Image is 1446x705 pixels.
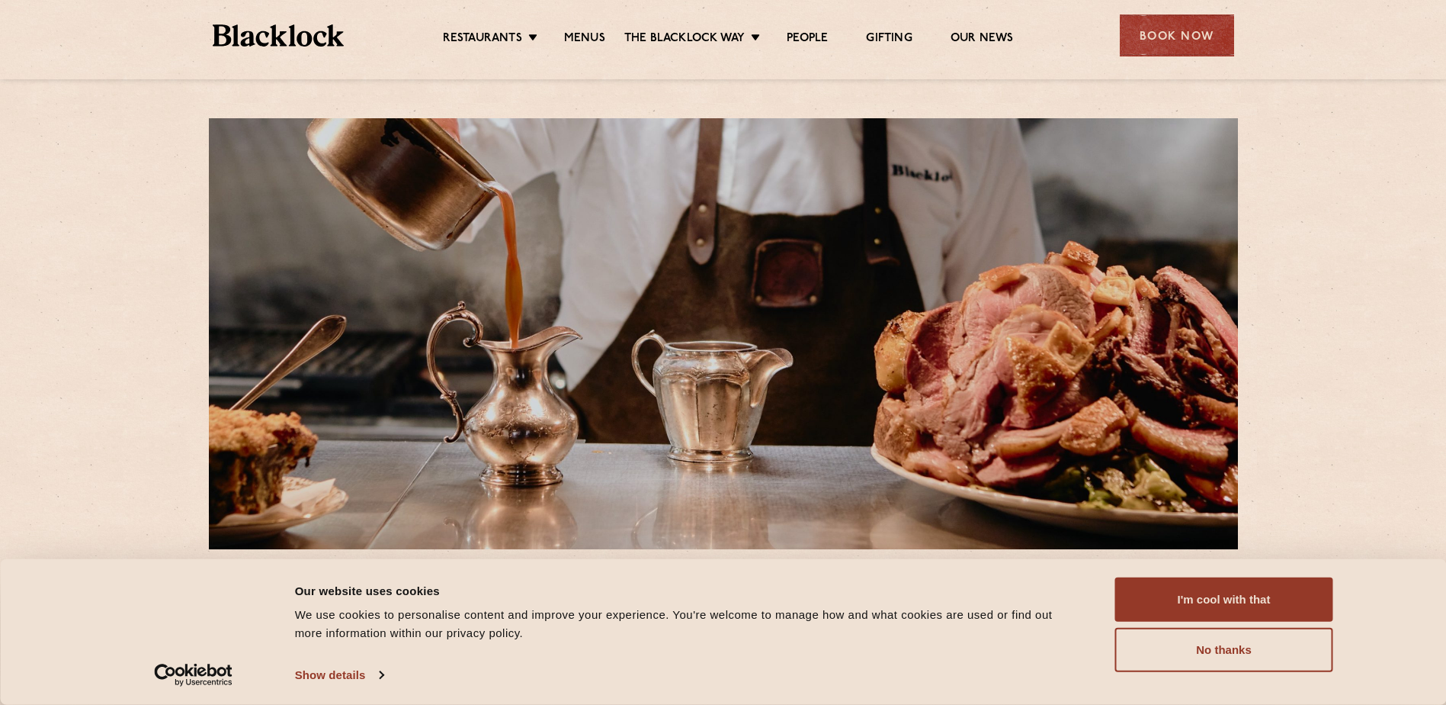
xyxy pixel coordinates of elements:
[295,581,1081,600] div: Our website uses cookies
[624,31,745,48] a: The Blacklock Way
[443,31,522,48] a: Restaurants
[1115,628,1333,672] button: No thanks
[951,31,1014,48] a: Our News
[295,606,1081,642] div: We use cookies to personalise content and improve your experience. You're welcome to manage how a...
[866,31,912,48] a: Gifting
[295,664,383,687] a: Show details
[213,24,345,47] img: BL_Textured_Logo-footer-cropped.svg
[1120,14,1234,56] div: Book Now
[127,664,260,687] a: Usercentrics Cookiebot - opens in a new window
[787,31,828,48] a: People
[1115,578,1333,622] button: I'm cool with that
[564,31,605,48] a: Menus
